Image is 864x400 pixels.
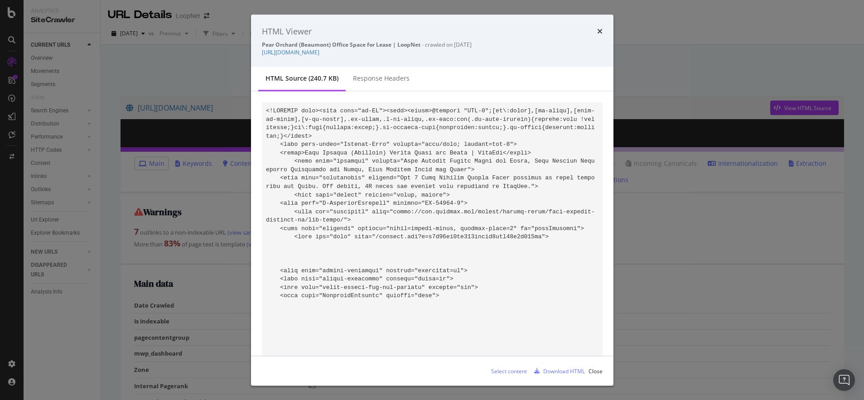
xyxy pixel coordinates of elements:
button: Select content [484,364,527,378]
div: HTML source (240.7 KB) [265,74,338,83]
strong: Pear Orchard (Beaumont) Office Space for Lease | LoopNet [262,41,420,48]
div: times [597,25,603,37]
a: [URL][DOMAIN_NAME] [262,48,319,56]
div: HTML Viewer [262,25,312,37]
div: Select content [491,367,527,375]
div: Download HTML [543,367,585,375]
div: - crawled on [DATE] [262,41,603,48]
div: modal [251,14,613,386]
div: Response Headers [353,74,410,83]
div: Open Intercom Messenger [833,369,855,391]
button: Download HTML [531,364,585,378]
div: Close [589,367,603,375]
button: Close [589,364,603,378]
